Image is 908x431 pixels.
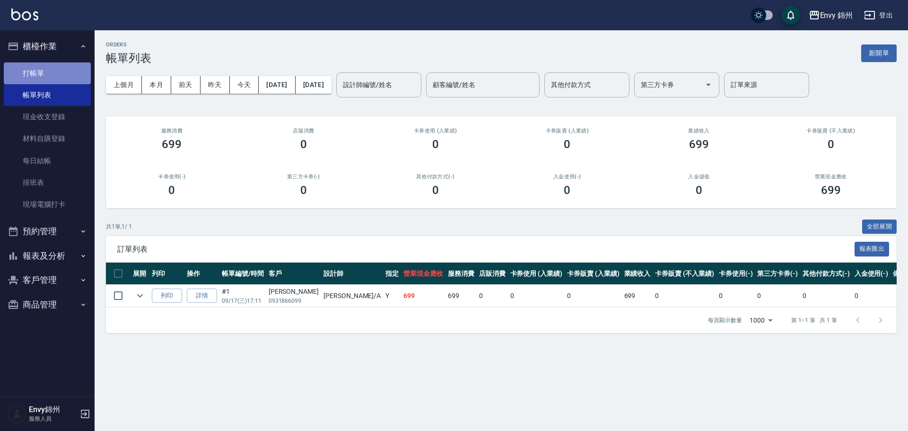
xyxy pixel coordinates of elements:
[4,106,91,128] a: 現金收支登錄
[852,263,891,285] th: 入金使用(-)
[300,138,307,151] h3: 0
[152,289,182,303] button: 列印
[716,263,755,285] th: 卡券使用(-)
[800,285,852,307] td: 0
[701,77,716,92] button: Open
[689,138,709,151] h3: 699
[645,174,754,180] h2: 入金儲值
[860,7,897,24] button: 登出
[249,174,358,180] h2: 第三方卡券(-)
[4,219,91,244] button: 預約管理
[383,285,401,307] td: Y
[776,174,885,180] h2: 營業現金應收
[781,6,800,25] button: save
[565,285,622,307] td: 0
[4,268,91,292] button: 客戶管理
[381,128,490,134] h2: 卡券使用 (入業績)
[300,184,307,197] h3: 0
[4,84,91,106] a: 帳單列表
[4,194,91,215] a: 現場電腦打卡
[828,138,834,151] h3: 0
[645,128,754,134] h2: 業績收入
[222,297,264,305] p: 09/17 (三) 17:11
[133,289,147,303] button: expand row
[852,285,891,307] td: 0
[117,128,227,134] h3: 服務消費
[401,263,445,285] th: 營業現金應收
[266,263,321,285] th: 客戶
[201,76,230,94] button: 昨天
[187,289,217,303] a: 詳情
[149,263,184,285] th: 列印
[4,128,91,150] a: 材料自購登錄
[29,405,77,414] h5: Envy錦州
[477,263,508,285] th: 店販消費
[106,76,142,94] button: 上個月
[321,285,383,307] td: [PERSON_NAME] /A
[383,263,401,285] th: 指定
[564,184,570,197] h3: 0
[508,285,565,307] td: 0
[432,184,439,197] h3: 0
[4,34,91,59] button: 櫃檯作業
[622,263,653,285] th: 業績收入
[131,263,149,285] th: 展開
[445,285,477,307] td: 699
[708,316,742,325] p: 每頁顯示數量
[653,285,716,307] td: 0
[800,263,852,285] th: 其他付款方式(-)
[565,263,622,285] th: 卡券販賣 (入業績)
[219,263,266,285] th: 帳單編號/時間
[401,285,445,307] td: 699
[269,287,319,297] div: [PERSON_NAME]
[445,263,477,285] th: 服務消費
[508,263,565,285] th: 卡券使用 (入業績)
[269,297,319,305] p: 0931866099
[106,52,151,65] h3: 帳單列表
[184,263,219,285] th: 操作
[171,76,201,94] button: 前天
[861,44,897,62] button: 新開單
[106,222,132,231] p: 共 1 筆, 1 / 1
[861,48,897,57] a: 新開單
[162,138,182,151] h3: 699
[564,138,570,151] h3: 0
[29,414,77,423] p: 服務人員
[219,285,266,307] td: #1
[746,308,776,333] div: 1000
[653,263,716,285] th: 卡券販賣 (不入業績)
[776,128,885,134] h2: 卡券販賣 (不入業績)
[117,245,855,254] span: 訂單列表
[716,285,755,307] td: 0
[8,405,26,423] img: Person
[805,6,857,25] button: Envy 錦州
[259,76,295,94] button: [DATE]
[513,174,622,180] h2: 入金使用(-)
[117,174,227,180] h2: 卡券使用(-)
[791,316,837,325] p: 第 1–1 筆 共 1 筆
[855,242,890,256] button: 報表匯出
[755,285,800,307] td: 0
[106,42,151,48] h2: ORDERS
[11,9,38,20] img: Logo
[230,76,259,94] button: 今天
[432,138,439,151] h3: 0
[862,220,897,234] button: 全部展開
[142,76,171,94] button: 本月
[513,128,622,134] h2: 卡券販賣 (入業績)
[820,9,853,21] div: Envy 錦州
[249,128,358,134] h2: 店販消費
[696,184,702,197] h3: 0
[477,285,508,307] td: 0
[4,292,91,317] button: 商品管理
[381,174,490,180] h2: 其他付款方式(-)
[855,244,890,253] a: 報表匯出
[821,184,841,197] h3: 699
[296,76,332,94] button: [DATE]
[4,150,91,172] a: 每日結帳
[4,62,91,84] a: 打帳單
[168,184,175,197] h3: 0
[4,172,91,194] a: 排班表
[4,244,91,268] button: 報表及分析
[321,263,383,285] th: 設計師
